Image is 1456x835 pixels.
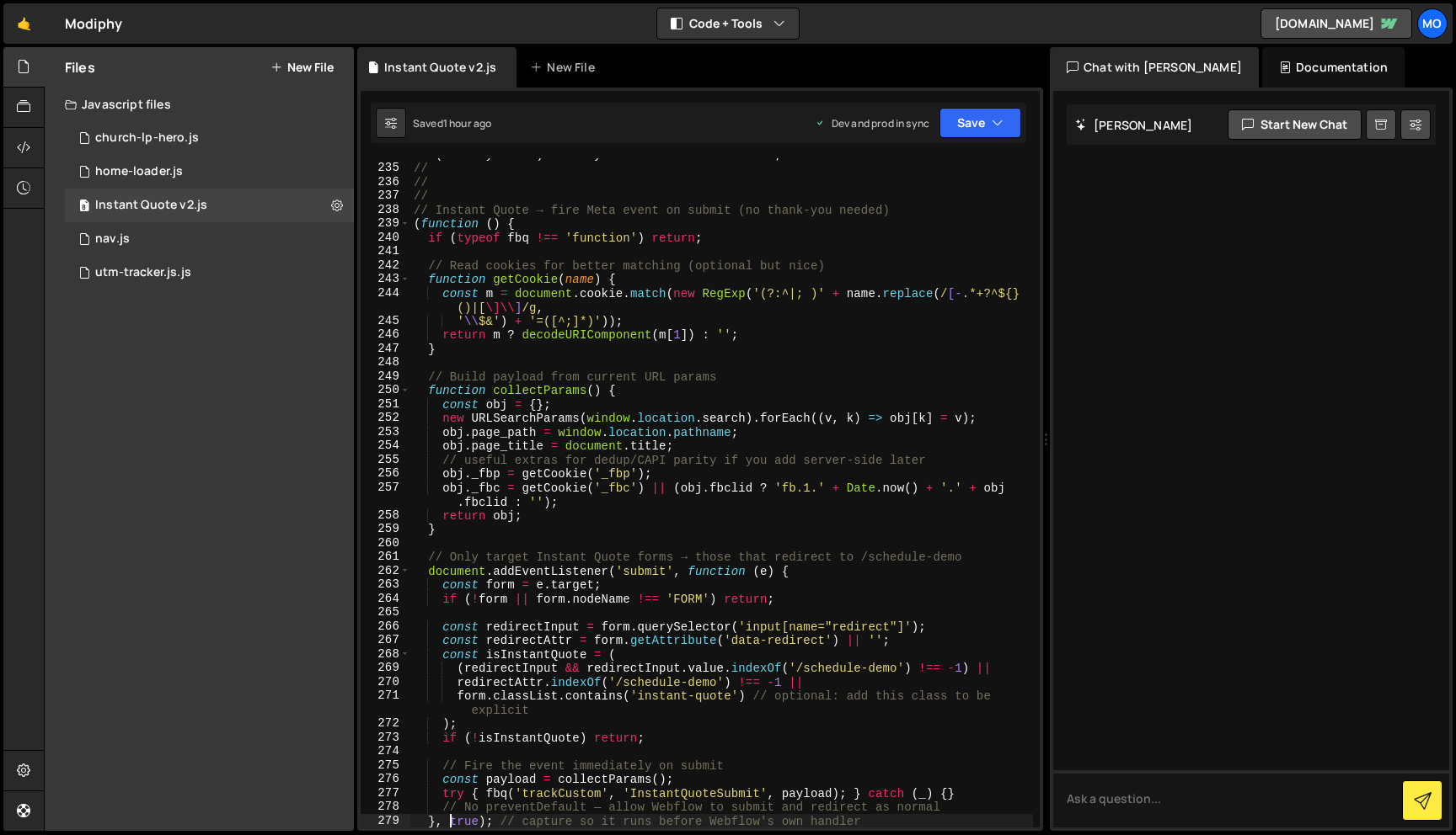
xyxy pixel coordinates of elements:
[361,758,410,773] div: 275
[95,231,130,247] div: nav.js
[1261,8,1412,39] a: [DOMAIN_NAME]
[361,175,410,189] div: 236
[361,661,410,675] div: 269
[361,161,410,175] div: 235
[361,411,410,425] div: 252
[1417,8,1448,39] a: Mo
[361,633,410,647] div: 267
[361,355,410,370] div: 248
[361,592,410,606] div: 264
[65,222,354,256] div: 15757/44884.js
[361,453,410,467] div: 255
[65,189,354,222] div: 15757/41912.js
[413,116,491,130] div: Saved
[361,620,410,634] div: 266
[530,59,601,76] div: New File
[361,231,410,245] div: 240
[361,425,410,439] div: 253
[361,716,410,731] div: 272
[361,258,410,273] div: 242
[65,155,354,189] div: 15757/43976.js
[361,189,410,203] div: 237
[95,164,183,179] div: home-loader.js
[361,342,410,356] div: 247
[65,121,354,155] div: 15757/42611.js
[361,286,410,314] div: 244
[79,200,89,214] span: 8
[361,577,410,592] div: 263
[45,88,354,121] div: Javascript files
[939,108,1021,138] button: Save
[361,786,410,800] div: 277
[361,800,410,814] div: 278
[361,397,410,412] div: 251
[361,481,410,508] div: 257
[95,265,191,280] div: utm-tracker.js.js
[1262,47,1405,88] div: Documentation
[361,744,410,758] div: 274
[361,564,410,578] div: 262
[361,327,410,342] div: 246
[1228,109,1362,140] button: Start new chat
[1050,47,1259,88] div: Chat with [PERSON_NAME]
[3,3,45,44] a: 🤙
[95,130,199,146] div: church-lp-hero.js
[361,203,410,217] div: 238
[361,689,410,716] div: 271
[270,61,334,74] button: New File
[657,8,799,39] button: Code + Tools
[95,198,207,213] div: Instant Quote v2.js
[384,59,496,76] div: Instant Quote v2.js
[815,116,929,130] div: Dev and prod in sync
[361,383,410,397] div: 250
[65,13,122,34] div: Modiphy
[65,58,95,77] h2: Files
[361,466,410,481] div: 256
[361,731,410,745] div: 273
[361,536,410,550] div: 260
[361,272,410,286] div: 243
[361,370,410,384] div: 249
[361,814,410,828] div: 279
[361,675,410,689] div: 270
[361,522,410,536] div: 259
[361,605,410,620] div: 265
[361,772,410,786] div: 276
[361,439,410,453] div: 254
[361,508,410,523] div: 258
[65,256,354,290] div: 15757/43444.js
[361,314,410,328] div: 245
[361,550,410,564] div: 261
[361,244,410,258] div: 241
[443,116,492,130] div: 1 hour ago
[1075,117,1192,133] h2: [PERSON_NAME]
[361,647,410,662] div: 268
[361,216,410,231] div: 239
